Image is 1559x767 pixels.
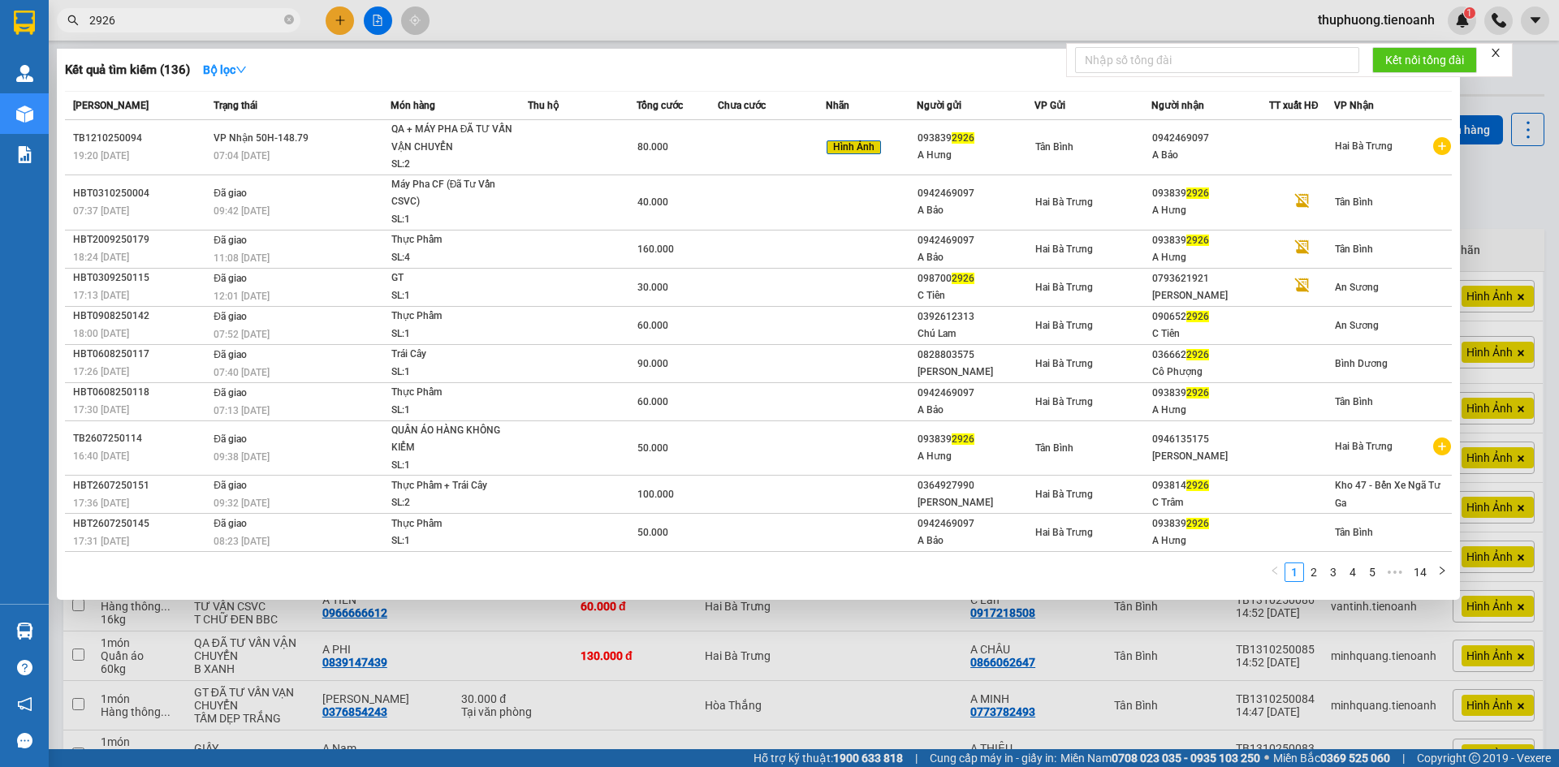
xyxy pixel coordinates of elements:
[1363,563,1381,581] a: 5
[214,235,247,246] span: Đã giao
[1409,563,1432,581] a: 14
[1186,387,1209,399] span: 2926
[918,494,1034,511] div: [PERSON_NAME]
[637,396,668,407] span: 60.000
[89,11,281,29] input: Tìm tên, số ĐT hoặc mã đơn
[918,532,1034,549] div: A Bảo
[235,64,247,75] span: down
[73,450,129,462] span: 16:40 [DATE]
[391,422,513,457] div: QUẦN ÁO HÀNG KHÔNG KIỂM
[1035,141,1073,153] span: Tân Bình
[1075,47,1359,73] input: Nhập số tổng đài
[73,477,209,494] div: HBT2607250151
[391,231,513,249] div: Thực Phẩm
[1152,385,1268,402] div: 093839
[637,282,668,293] span: 30.000
[1152,532,1268,549] div: A Hưng
[203,63,247,76] strong: Bộ lọc
[528,100,559,111] span: Thu hộ
[1335,282,1379,293] span: An Sương
[1363,562,1382,582] li: 5
[1490,47,1501,58] span: close
[214,291,270,302] span: 12:01 [DATE]
[1335,358,1388,369] span: Bình Dương
[391,308,513,325] div: Thực Phẩm
[1382,562,1408,582] li: Next 5 Pages
[1152,147,1268,164] div: A Bảo
[637,141,668,153] span: 80.000
[918,308,1034,325] div: 0392612313
[73,205,129,217] span: 07:37 [DATE]
[918,270,1034,287] div: 098700
[214,387,247,399] span: Đã giao
[214,132,309,144] span: VP Nhận 50H-148.79
[391,477,513,495] div: Thực Phẩm + Trái Cây
[284,15,294,24] span: close-circle
[1186,349,1209,360] span: 2926
[718,100,766,111] span: Chưa cước
[73,130,209,147] div: TB1210250094
[214,100,257,111] span: Trạng thái
[1186,187,1209,199] span: 2926
[16,106,33,123] img: warehouse-icon
[73,498,129,509] span: 17:36 [DATE]
[952,132,974,144] span: 2926
[214,433,247,445] span: Đã giao
[952,433,974,445] span: 2926
[214,150,270,162] span: 07:04 [DATE]
[637,442,668,454] span: 50.000
[637,320,668,331] span: 60.000
[827,140,881,155] span: Hình Ảnh
[918,347,1034,364] div: 0828803575
[1285,563,1303,581] a: 1
[214,273,247,284] span: Đã giao
[73,100,149,111] span: [PERSON_NAME]
[214,367,270,378] span: 07:40 [DATE]
[391,515,513,533] div: Thực Phẩm
[1186,518,1209,529] span: 2926
[73,252,129,263] span: 18:24 [DATE]
[918,385,1034,402] div: 0942469097
[391,100,435,111] span: Món hàng
[214,252,270,264] span: 11:08 [DATE]
[391,457,513,475] div: SL: 1
[1324,563,1342,581] a: 3
[214,311,247,322] span: Đã giao
[1432,562,1452,582] button: right
[391,121,513,156] div: QA + MÁY PHA ĐÃ TƯ VẤN VẬN CHUYỂN
[1152,287,1268,304] div: [PERSON_NAME]
[637,243,674,255] span: 160.000
[1186,480,1209,491] span: 2926
[1335,441,1393,452] span: Hai Bà Trưng
[637,100,683,111] span: Tổng cước
[391,176,513,211] div: Máy Pha CF (Đã Tư Vấn CSVC)
[1152,325,1268,343] div: C Tiên
[1152,308,1268,325] div: 090652
[918,130,1034,147] div: 093839
[918,249,1034,266] div: A Bảo
[1305,563,1323,581] a: 2
[73,430,209,447] div: TB2607250114
[1433,137,1451,155] span: plus-circle
[1269,100,1319,111] span: TT xuất HĐ
[17,696,32,712] span: notification
[1304,562,1324,582] li: 2
[1335,140,1393,152] span: Hai Bà Trưng
[637,489,674,500] span: 100.000
[1152,364,1268,381] div: Cô Phượng
[918,477,1034,494] div: 0364927990
[1035,243,1093,255] span: Hai Bà Trưng
[1152,270,1268,287] div: 0793621921
[918,147,1034,164] div: A Hưng
[1152,431,1268,448] div: 0946135175
[16,65,33,82] img: warehouse-icon
[918,402,1034,419] div: A Bảo
[214,329,270,340] span: 07:52 [DATE]
[214,405,270,416] span: 07:13 [DATE]
[73,366,129,377] span: 17:26 [DATE]
[284,13,294,28] span: close-circle
[1151,100,1204,111] span: Người nhận
[391,156,513,174] div: SL: 2
[1035,196,1093,208] span: Hai Bà Trưng
[65,62,190,79] h3: Kết quả tìm kiếm ( 136 )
